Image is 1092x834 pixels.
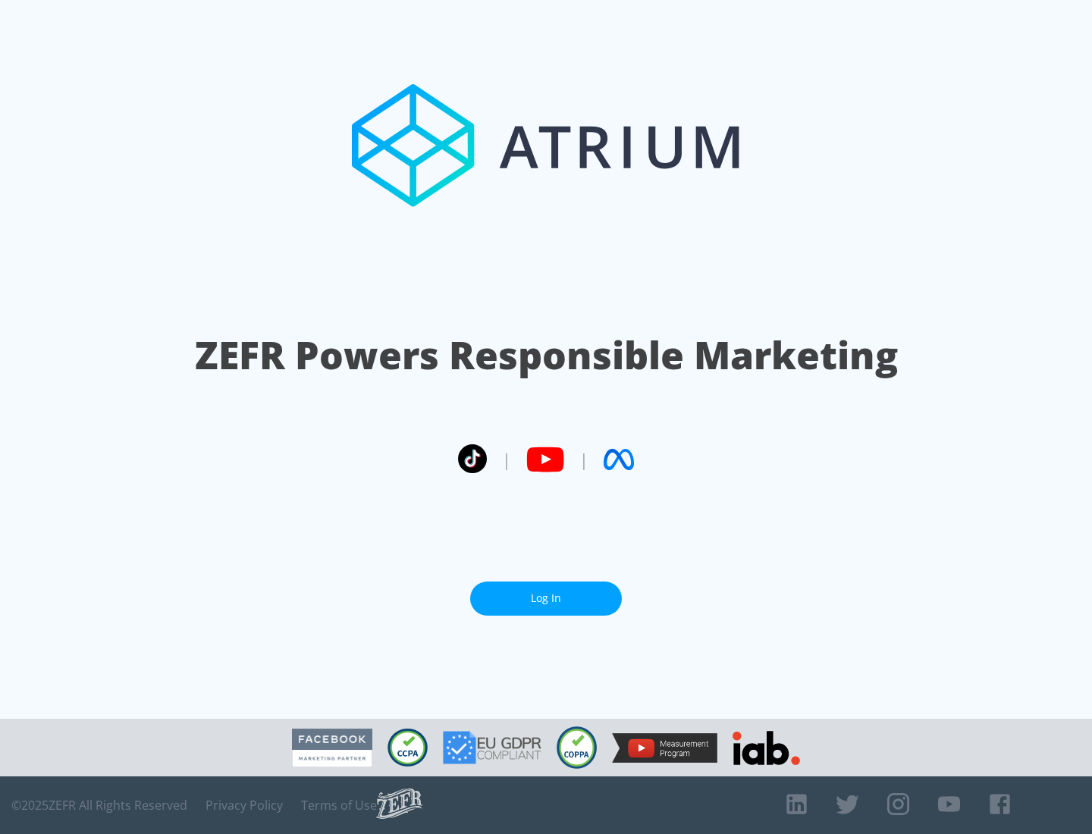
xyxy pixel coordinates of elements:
a: Terms of Use [301,798,377,813]
img: Facebook Marketing Partner [292,729,372,767]
img: COPPA Compliant [557,726,597,769]
img: GDPR Compliant [443,731,541,764]
span: © 2025 ZEFR All Rights Reserved [11,798,187,813]
a: Privacy Policy [206,798,283,813]
a: Log In [470,582,622,616]
img: IAB [733,731,800,765]
img: CCPA Compliant [388,729,428,767]
span: | [579,448,588,471]
h1: ZEFR Powers Responsible Marketing [195,329,898,381]
span: | [502,448,511,471]
img: YouTube Measurement Program [612,733,717,763]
